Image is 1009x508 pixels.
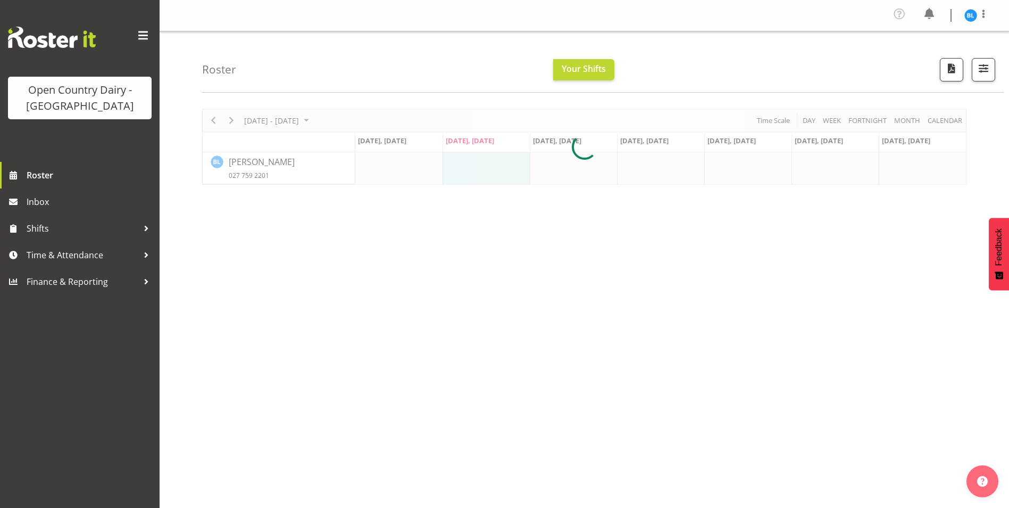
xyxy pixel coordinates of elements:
span: Time & Attendance [27,247,138,263]
h4: Roster [202,63,236,76]
img: help-xxl-2.png [977,476,988,487]
span: Shifts [27,220,138,236]
span: Your Shifts [562,63,606,75]
img: Rosterit website logo [8,27,96,48]
button: Feedback - Show survey [989,218,1009,290]
img: bruce-lind7400.jpg [964,9,977,22]
span: Roster [27,167,154,183]
div: Open Country Dairy - [GEOGRAPHIC_DATA] [19,82,141,114]
button: Your Shifts [553,59,614,80]
button: Filter Shifts [972,58,995,81]
span: Finance & Reporting [27,274,138,290]
span: Inbox [27,194,154,210]
button: Download a PDF of the roster according to the set date range. [940,58,963,81]
span: Feedback [994,228,1004,266]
